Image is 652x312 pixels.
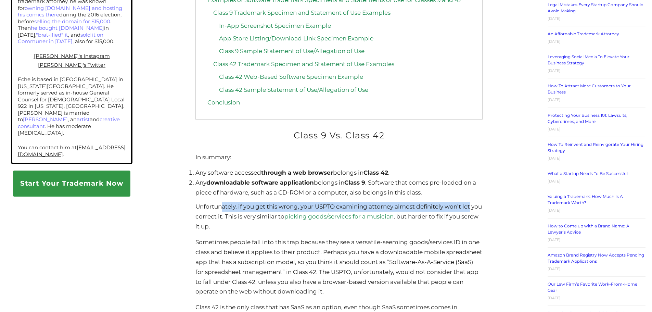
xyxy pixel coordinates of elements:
[206,179,314,186] strong: downloadable software application
[219,86,368,93] a: Class 42 Sample Statement of Use/Allegation of Use
[548,54,629,65] a: Leveraging Social Media To Elevate Your Business Strategy
[363,169,388,176] strong: Class 42
[195,127,482,144] h2: Class 9 Vs. Class 42
[548,171,628,176] a: What a Startup Needs To Be Successful
[548,2,643,13] a: Legal Mistakes Every Startup Company Should Avoid Making
[18,32,103,45] a: sold it on Communer in [DATE]
[13,171,130,196] a: Start Your Trademark Now
[548,127,561,132] time: [DATE]
[18,144,126,158] a: [EMAIL_ADDRESS][DOMAIN_NAME]
[548,142,643,153] a: How To Reinvent and Reinvigorate Your Hiring Strategy
[23,116,68,123] a: [PERSON_NAME]
[36,32,68,38] a: "brat-ified" it
[548,179,561,184] time: [DATE]
[207,99,240,106] a: Conclusion
[18,116,120,129] a: creative consultant
[548,194,623,205] a: Valuing a Trademark: How Much Is A Trademark Worth?
[548,97,561,102] time: [DATE]
[261,169,333,176] strong: through a web browser
[77,116,90,123] a: artist
[18,144,126,158] p: You can contact him at .
[219,22,331,29] a: In-App Screenshot Specimen Example
[548,266,561,271] time: [DATE]
[195,202,482,232] p: Unfortunately, if you get this wrong, your USPTO examining attorney almost definitely won’t let y...
[548,237,561,242] time: [DATE]
[548,83,631,95] a: How To Attract More Customers to Your Business
[548,156,561,161] time: [DATE]
[31,25,104,31] a: he bought [DOMAIN_NAME]
[213,61,394,67] a: Class 42 Trademark Specimen and Statement of Use Examples
[219,35,373,42] a: App Store Listing/Download Link Specimen Example
[213,9,391,16] a: Class 9 Trademark Specimen and Statement of Use Examples
[548,252,644,264] a: Amazon Brand Registry Now Accepts Pending Trademark Applications
[195,237,482,297] p: Sometimes people fall into this trap because they see a versatile-seeming goods/services ID in on...
[344,179,365,186] strong: Class 9
[548,31,619,36] a: An Affordable Trademark Attorney
[18,5,122,18] a: owning [DOMAIN_NAME] and hosting his comics there
[548,296,561,300] time: [DATE]
[548,113,627,124] a: Protecting Your Business 101: Lawsuits, Cybercrimes, and More
[195,178,482,198] li: Any belongs in . Software that comes pre-loaded on a piece of hardware, such as a CD-ROM or a com...
[548,39,561,44] time: [DATE]
[18,76,126,136] p: Eche is based in [GEOGRAPHIC_DATA] in [US_STATE][GEOGRAPHIC_DATA]. He formerly served as in-house...
[284,213,394,220] a: picking goods/services for a musician
[219,48,365,54] a: Class 9 Sample Statement of Use/Allegation of Use
[548,68,561,73] time: [DATE]
[548,16,561,21] time: [DATE]
[195,168,482,178] li: Any software accessed belongs in .
[38,62,105,68] a: [PERSON_NAME]'s Twitter
[34,18,110,25] a: selling the domain for $15,000
[548,208,561,213] time: [DATE]
[219,73,363,80] a: Class 42 Web-Based Software Specimen Example
[548,223,629,235] a: How to Come up with a Brand Name: A Lawyer’s Advice
[548,282,637,293] a: Our Law Firm’s Favorite Work-From-Home Gear
[34,53,110,59] a: [PERSON_NAME]'s Instagram
[195,152,482,162] p: In summary:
